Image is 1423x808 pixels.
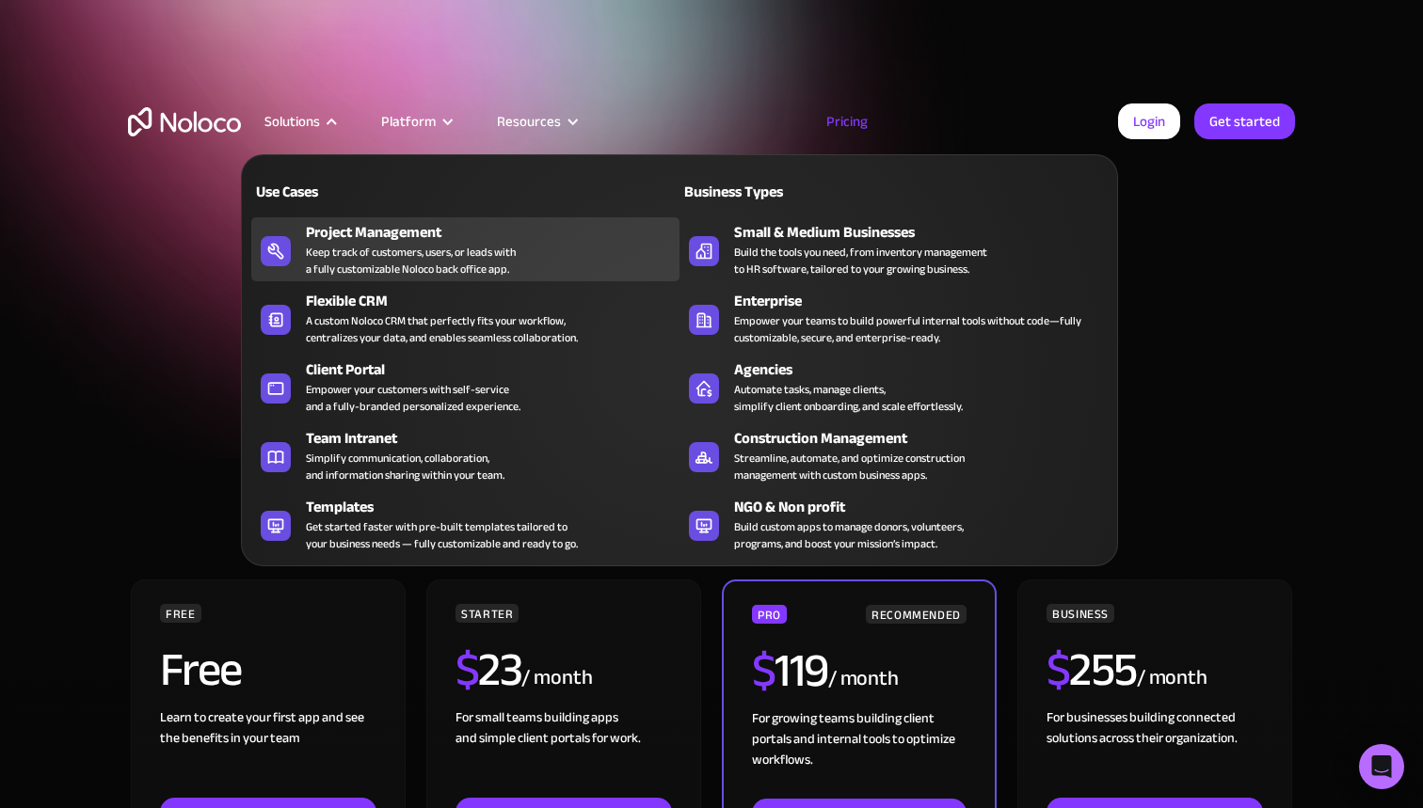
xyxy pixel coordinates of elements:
[752,708,967,799] div: For growing teams building client portals and internal tools to optimize workflows.
[251,286,680,350] a: Flexible CRMA custom Noloco CRM that perfectly fits your workflow,centralizes your data, and enab...
[241,128,1118,566] nav: Solutions
[128,198,1295,254] h1: A plan for organizations of all sizes
[358,109,473,134] div: Platform
[734,221,1116,244] div: Small & Medium Businesses
[456,646,522,693] h2: 23
[264,109,320,134] div: Solutions
[160,707,376,798] div: Learn to create your first app and see the benefits in your team ‍
[752,626,775,715] span: $
[251,181,457,203] div: Use Cases
[752,647,828,694] h2: 119
[734,496,1116,518] div: NGO & Non profit
[306,290,688,312] div: Flexible CRM
[497,109,561,134] div: Resources
[680,169,1108,213] a: Business Types
[241,109,358,134] div: Solutions
[306,518,578,552] div: Get started faster with pre-built templates tailored to your business needs — fully customizable ...
[680,286,1108,350] a: EnterpriseEmpower your teams to build powerful internal tools without code—fully customizable, se...
[734,381,963,415] div: Automate tasks, manage clients, simplify client onboarding, and scale effortlessly.
[521,663,592,693] div: / month
[1194,103,1295,139] a: Get started
[306,358,688,381] div: Client Portal
[128,107,241,136] a: home
[1047,604,1114,623] div: BUSINESS
[680,423,1108,487] a: Construction ManagementStreamline, automate, and optimize constructionmanagement with custom busi...
[251,169,680,213] a: Use Cases
[1047,707,1263,798] div: For businesses building connected solutions across their organization. ‍
[680,492,1108,556] a: NGO & Non profitBuild custom apps to manage donors, volunteers,programs, and boost your mission’s...
[306,450,504,483] div: Simplify communication, collaboration, and information sharing within your team.
[306,381,520,415] div: Empower your customers with self-service and a fully-branded personalized experience.
[752,605,787,624] div: PRO
[1359,744,1404,789] div: Open Intercom Messenger
[306,221,688,244] div: Project Management
[680,355,1108,419] a: AgenciesAutomate tasks, manage clients,simplify client onboarding, and scale effortlessly.
[456,604,519,623] div: STARTER
[680,181,886,203] div: Business Types
[866,605,967,624] div: RECOMMENDED
[734,290,1116,312] div: Enterprise
[381,109,436,134] div: Platform
[160,604,201,623] div: FREE
[1047,626,1070,714] span: $
[734,518,964,552] div: Build custom apps to manage donors, volunteers, programs, and boost your mission’s impact.
[734,358,1116,381] div: Agencies
[306,427,688,450] div: Team Intranet
[1137,663,1207,693] div: / month
[456,707,672,798] div: For small teams building apps and simple client portals for work. ‍
[680,217,1108,281] a: Small & Medium BusinessesBuild the tools you need, from inventory managementto HR software, tailo...
[306,496,688,518] div: Templates
[473,109,599,134] div: Resources
[306,312,578,346] div: A custom Noloco CRM that perfectly fits your workflow, centralizes your data, and enables seamles...
[734,450,965,483] div: Streamline, automate, and optimize construction management with custom business apps.
[734,312,1098,346] div: Empower your teams to build powerful internal tools without code—fully customizable, secure, and ...
[251,492,680,556] a: TemplatesGet started faster with pre-built templates tailored toyour business needs — fully custo...
[251,423,680,487] a: Team IntranetSimplify communication, collaboration,and information sharing within your team.
[160,646,242,693] h2: Free
[734,427,1116,450] div: Construction Management
[803,109,891,134] a: Pricing
[456,626,479,714] span: $
[828,664,899,694] div: / month
[1118,103,1180,139] a: Login
[306,244,516,277] div: Keep track of customers, users, or leads with a fully customizable Noloco back office app.
[251,217,680,281] a: Project ManagementKeep track of customers, users, or leads witha fully customizable Noloco back o...
[734,244,987,277] div: Build the tools you need, from inventory management to HR software, tailored to your growing busi...
[251,355,680,419] a: Client PortalEmpower your customers with self-serviceand a fully-branded personalized experience.
[1047,646,1137,693] h2: 255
